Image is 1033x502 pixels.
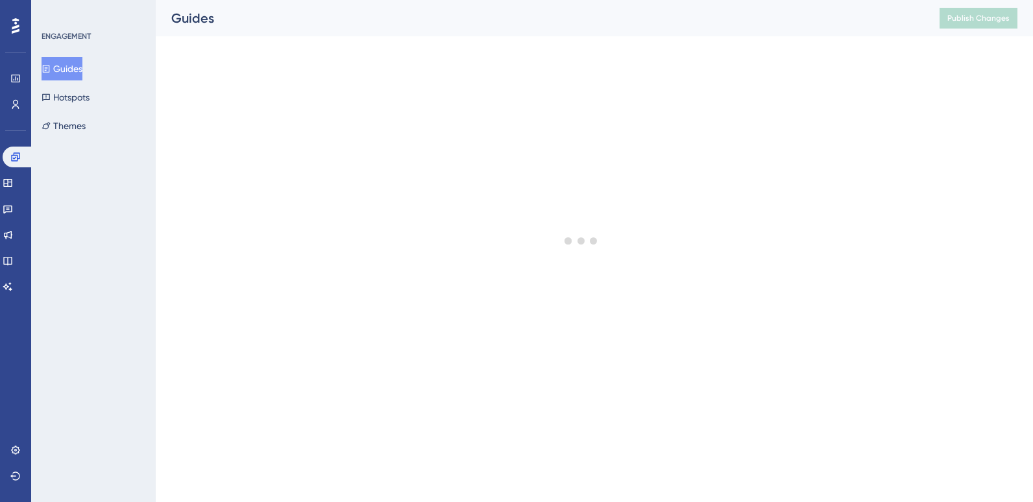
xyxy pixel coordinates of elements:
button: Hotspots [42,86,90,109]
button: Guides [42,57,82,80]
div: Guides [171,9,907,27]
span: Publish Changes [947,13,1010,23]
div: ENGAGEMENT [42,31,91,42]
button: Themes [42,114,86,137]
button: Publish Changes [940,8,1017,29]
